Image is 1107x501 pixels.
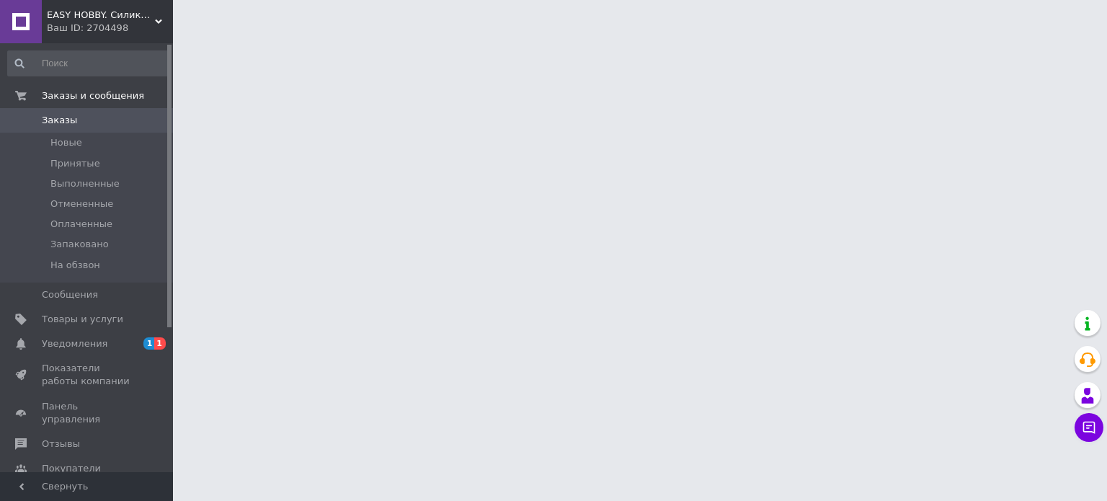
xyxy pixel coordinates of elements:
span: Заказы и сообщения [42,89,144,102]
span: Принятые [50,157,100,170]
span: Уведомления [42,337,107,350]
span: Товары и услуги [42,313,123,326]
span: Сообщения [42,288,98,301]
span: Оплаченные [50,218,112,231]
button: Чат с покупателем [1075,413,1103,442]
span: Покупатели [42,462,101,475]
span: Запаковано [50,238,109,251]
span: Показатели работы компании [42,362,133,388]
span: 1 [143,337,155,350]
span: На обзвон [50,259,100,272]
span: 1 [154,337,166,350]
span: EASY HOBBY. Силиконовые бусины и фурнитура [47,9,155,22]
span: Отзывы [42,438,80,451]
span: Отмененные [50,198,113,210]
div: Ваш ID: 2704498 [47,22,173,35]
span: Заказы [42,114,77,127]
span: Панель управления [42,400,133,426]
input: Поиск [7,50,170,76]
span: Выполненные [50,177,120,190]
span: Новые [50,136,82,149]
